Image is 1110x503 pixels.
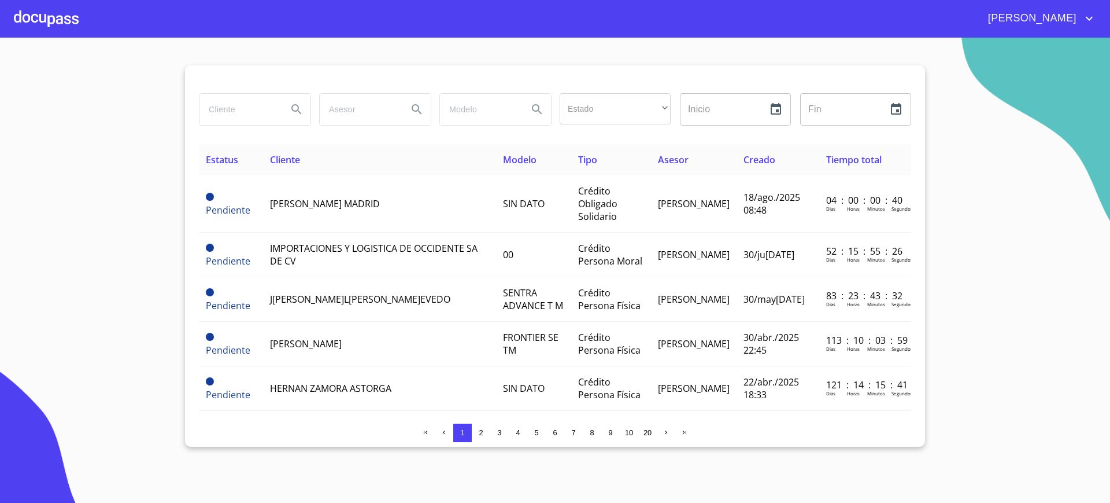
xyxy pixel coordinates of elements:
[847,205,860,212] p: Horas
[826,334,904,347] p: 113 : 10 : 03 : 59
[578,153,597,166] span: Tipo
[826,289,904,302] p: 83 : 23 : 43 : 32
[743,153,775,166] span: Creado
[658,337,730,350] span: [PERSON_NAME]
[826,390,835,396] p: Dias
[270,293,450,306] span: J[PERSON_NAME]L[PERSON_NAME]EVEDO
[867,301,885,307] p: Minutos
[891,346,913,352] p: Segundos
[658,293,730,306] span: [PERSON_NAME]
[503,197,545,210] span: SIN DATO
[658,197,730,210] span: [PERSON_NAME]
[826,245,904,258] p: 52 : 15 : 55 : 26
[658,153,689,166] span: Asesor
[206,255,250,267] span: Pendiente
[979,9,1096,28] button: account of current user
[564,424,583,442] button: 7
[553,428,557,437] span: 6
[867,256,885,263] p: Minutos
[503,287,563,312] span: SENTRA ADVANCE T M
[625,428,633,437] span: 10
[847,346,860,352] p: Horas
[320,94,398,125] input: search
[601,424,620,442] button: 9
[658,248,730,261] span: [PERSON_NAME]
[270,242,478,267] span: IMPORTACIONES Y LOGISTICA DE OCCIDENTE SA DE CV
[743,331,799,357] span: 30/abr./2025 22:45
[206,193,214,201] span: Pendiente
[283,96,310,123] button: Search
[583,424,601,442] button: 8
[847,256,860,263] p: Horas
[620,424,638,442] button: 10
[743,293,805,306] span: 30/may[DATE]
[516,428,520,437] span: 4
[847,301,860,307] p: Horas
[270,337,342,350] span: [PERSON_NAME]
[891,301,913,307] p: Segundos
[509,424,527,442] button: 4
[578,185,617,223] span: Crédito Obligado Solidario
[206,288,214,296] span: Pendiente
[270,153,300,166] span: Cliente
[206,204,250,216] span: Pendiente
[490,424,509,442] button: 3
[534,428,538,437] span: 5
[560,93,671,124] div: ​
[206,333,214,341] span: Pendiente
[590,428,594,437] span: 8
[460,428,464,437] span: 1
[206,388,250,401] span: Pendiente
[979,9,1082,28] span: [PERSON_NAME]
[867,346,885,352] p: Minutos
[206,153,238,166] span: Estatus
[453,424,472,442] button: 1
[578,287,641,312] span: Crédito Persona Física
[743,376,799,401] span: 22/abr./2025 18:33
[199,94,278,125] input: search
[403,96,431,123] button: Search
[479,428,483,437] span: 2
[826,194,904,207] p: 04 : 00 : 00 : 40
[826,205,835,212] p: Dias
[270,197,380,210] span: [PERSON_NAME] MADRID
[523,96,551,123] button: Search
[578,242,642,267] span: Crédito Persona Moral
[503,382,545,395] span: SIN DATO
[867,390,885,396] p: Minutos
[546,424,564,442] button: 6
[638,424,657,442] button: 20
[206,344,250,357] span: Pendiente
[847,390,860,396] p: Horas
[658,382,730,395] span: [PERSON_NAME]
[608,428,612,437] span: 9
[826,346,835,352] p: Dias
[826,379,904,391] p: 121 : 14 : 15 : 41
[867,205,885,212] p: Minutos
[826,256,835,263] p: Dias
[891,256,913,263] p: Segundos
[743,248,794,261] span: 30/ju[DATE]
[206,377,214,385] span: Pendiente
[826,301,835,307] p: Dias
[571,428,575,437] span: 7
[440,94,519,125] input: search
[503,153,536,166] span: Modelo
[643,428,652,437] span: 20
[270,382,391,395] span: HERNAN ZAMORA ASTORGA
[891,390,913,396] p: Segundos
[891,205,913,212] p: Segundos
[206,299,250,312] span: Pendiente
[503,331,558,357] span: FRONTIER SE TM
[527,424,546,442] button: 5
[578,376,641,401] span: Crédito Persona Física
[503,248,513,261] span: 00
[497,428,501,437] span: 3
[743,191,800,216] span: 18/ago./2025 08:48
[472,424,490,442] button: 2
[578,331,641,357] span: Crédito Persona Física
[826,153,882,166] span: Tiempo total
[206,244,214,252] span: Pendiente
